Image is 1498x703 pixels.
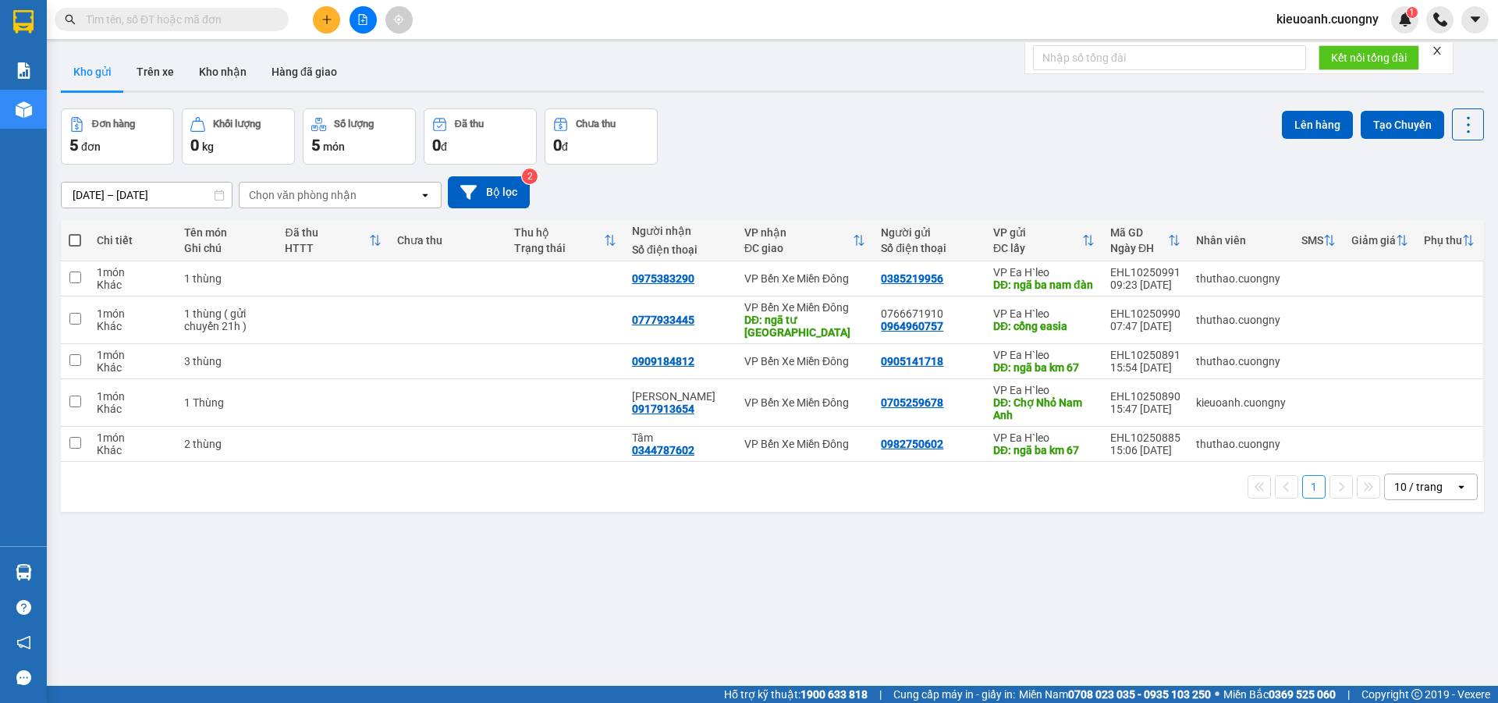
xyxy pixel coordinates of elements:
[81,140,101,153] span: đơn
[737,220,873,261] th: Toggle SortBy
[576,119,616,130] div: Chưa thu
[277,220,389,261] th: Toggle SortBy
[553,136,562,154] span: 0
[16,600,31,615] span: question-circle
[1301,234,1323,247] div: SMS
[1110,444,1180,456] div: 15:06 [DATE]
[993,384,1095,396] div: VP Ea H`leo
[1068,688,1211,701] strong: 0708 023 035 - 0935 103 250
[97,361,169,374] div: Khác
[744,396,865,409] div: VP Bến Xe Miền Đông
[1196,355,1286,367] div: thuthao.cuongny
[190,136,199,154] span: 0
[16,670,31,685] span: message
[1110,403,1180,415] div: 15:47 [DATE]
[800,688,868,701] strong: 1900 633 818
[744,438,865,450] div: VP Bến Xe Miền Đông
[259,53,350,91] button: Hàng đã giao
[97,403,169,415] div: Khác
[993,307,1095,320] div: VP Ea H`leo
[1102,220,1188,261] th: Toggle SortBy
[1196,234,1286,247] div: Nhân viên
[97,390,169,403] div: 1 món
[97,320,169,332] div: Khác
[97,444,169,456] div: Khác
[881,396,943,409] div: 0705259678
[881,307,978,320] div: 0766671910
[285,226,369,239] div: Đã thu
[522,169,538,184] sup: 2
[16,564,32,581] img: warehouse-icon
[881,242,978,254] div: Số điện thoại
[97,431,169,444] div: 1 món
[1110,279,1180,291] div: 09:23 [DATE]
[441,140,447,153] span: đ
[744,355,865,367] div: VP Bến Xe Miền Đông
[16,635,31,650] span: notification
[514,242,603,254] div: Trạng thái
[993,349,1095,361] div: VP Ea H`leo
[985,220,1102,261] th: Toggle SortBy
[632,314,694,326] div: 0777933445
[1432,45,1443,56] span: close
[993,431,1095,444] div: VP Ea H`leo
[1110,242,1168,254] div: Ngày ĐH
[506,220,623,261] th: Toggle SortBy
[881,355,943,367] div: 0905141718
[1424,234,1462,247] div: Phụ thu
[632,390,729,403] div: Hải Anh
[184,438,270,450] div: 2 thùng
[334,119,374,130] div: Số lượng
[97,234,169,247] div: Chi tiết
[1319,45,1419,70] button: Kết nối tổng đài
[182,108,295,165] button: Khối lượng0kg
[184,272,270,285] div: 1 thùng
[61,53,124,91] button: Kho gửi
[1347,686,1350,703] span: |
[350,6,377,34] button: file-add
[62,183,232,208] input: Select a date range.
[993,361,1095,374] div: DĐ: ngã ba km 67
[1409,7,1415,18] span: 1
[1394,479,1443,495] div: 10 / trang
[184,396,270,409] div: 1 Thùng
[632,272,694,285] div: 0975383290
[313,6,340,34] button: plus
[1110,307,1180,320] div: EHL10250990
[69,136,78,154] span: 5
[92,119,135,130] div: Đơn hàng
[879,686,882,703] span: |
[323,140,345,153] span: món
[881,320,943,332] div: 0964960757
[186,53,259,91] button: Kho nhận
[385,6,413,34] button: aim
[249,187,357,203] div: Chọn văn phòng nhận
[1196,396,1286,409] div: kieuoanh.cuongny
[184,355,270,367] div: 3 thùng
[1215,691,1219,698] span: ⚪️
[1416,220,1482,261] th: Toggle SortBy
[1411,689,1422,700] span: copyright
[1302,475,1326,499] button: 1
[1468,12,1482,27] span: caret-down
[397,234,499,247] div: Chưa thu
[993,320,1095,332] div: DĐ: cổng easia
[448,176,530,208] button: Bộ lọc
[632,355,694,367] div: 0909184812
[632,431,729,444] div: Tâm
[184,242,270,254] div: Ghi chú
[632,403,694,415] div: 0917913654
[432,136,441,154] span: 0
[1461,6,1489,34] button: caret-down
[1331,49,1407,66] span: Kết nối tổng đài
[993,279,1095,291] div: DĐ: ngã ba nam đàn
[303,108,416,165] button: Số lượng5món
[285,242,369,254] div: HTTT
[213,119,261,130] div: Khối lượng
[1196,272,1286,285] div: thuthao.cuongny
[1351,234,1396,247] div: Giảm giá
[1110,226,1168,239] div: Mã GD
[1344,220,1416,261] th: Toggle SortBy
[562,140,568,153] span: đ
[124,53,186,91] button: Trên xe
